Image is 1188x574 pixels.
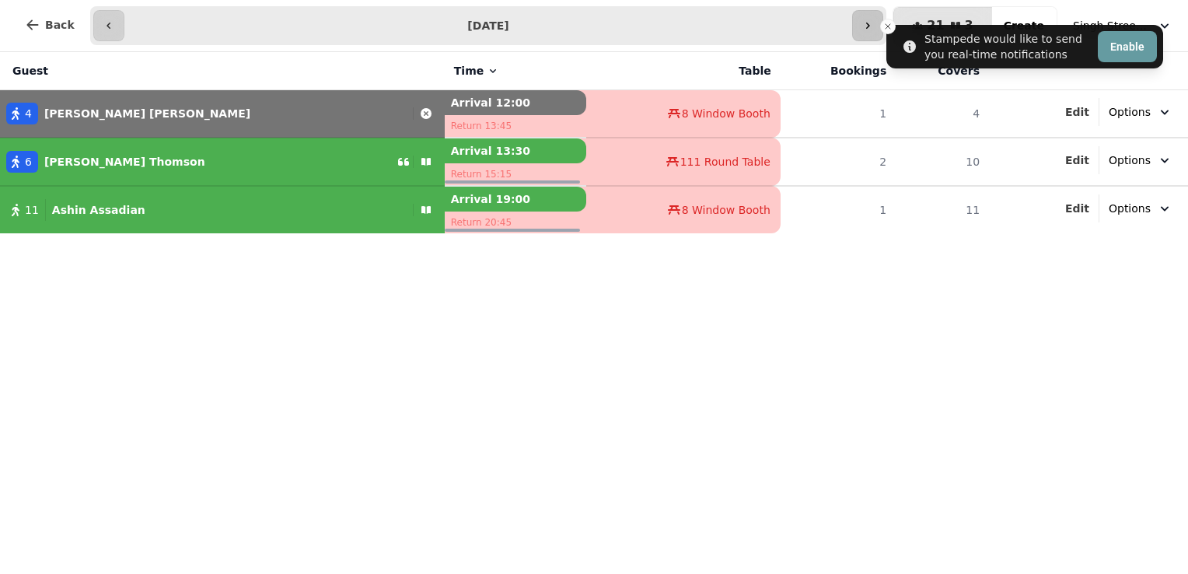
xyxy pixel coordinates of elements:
span: Edit [1065,203,1089,214]
div: Stampede would like to send you real-time notifications [924,31,1092,62]
p: Return 20:45 [445,212,586,233]
p: Arrival 12:00 [445,90,586,115]
span: Options [1109,152,1151,168]
span: Back [45,19,75,30]
span: 111 Round Table [680,154,770,170]
span: 8 Window Booth [682,106,770,121]
span: Edit [1065,155,1089,166]
p: [PERSON_NAME] Thomson [44,154,205,170]
td: 4 [896,90,989,138]
span: 11 [25,202,39,218]
th: Covers [896,52,989,90]
span: Options [1109,104,1151,120]
td: 11 [896,186,989,233]
button: Create [991,7,1057,44]
button: Options [1099,194,1182,222]
button: Options [1099,146,1182,174]
td: 1 [781,90,896,138]
td: 2 [781,138,896,186]
p: Return 15:15 [445,163,586,185]
button: Singh Street Bruntsfield [1064,12,1182,40]
p: Arrival 19:00 [445,187,586,212]
button: Options [1099,98,1182,126]
button: Edit [1065,201,1089,216]
button: Edit [1065,104,1089,120]
button: Back [12,6,87,44]
span: 6 [25,154,32,170]
span: 8 Window Booth [682,202,770,218]
button: Time [454,63,499,79]
span: Edit [1065,107,1089,117]
button: Close toast [880,19,896,34]
button: Enable [1098,31,1157,62]
td: 1 [781,186,896,233]
span: Options [1109,201,1151,216]
p: Return 13:45 [445,115,586,137]
button: Edit [1065,152,1089,168]
th: Table [586,52,781,90]
span: 4 [25,106,32,121]
p: [PERSON_NAME] [PERSON_NAME] [44,106,250,121]
button: 213 [893,7,991,44]
td: 10 [896,138,989,186]
th: Bookings [781,52,896,90]
p: Ashin Assadian [52,202,145,218]
p: Arrival 13:30 [445,138,586,163]
span: Time [454,63,484,79]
